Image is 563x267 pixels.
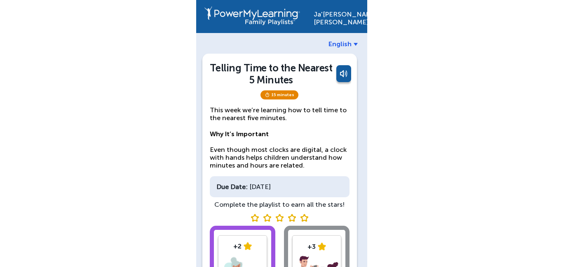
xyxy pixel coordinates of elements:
[221,242,265,250] div: +2
[314,6,359,26] div: Ja'[PERSON_NAME] [PERSON_NAME]
[260,90,298,99] span: 15 minutes
[251,214,259,222] img: blank star
[210,201,350,208] div: Complete the playlist to earn all the stars!
[210,62,333,86] div: Telling Time to the Nearest 5 Minutes
[244,242,252,250] img: star
[210,130,269,138] strong: Why It’s Important
[216,183,248,191] div: Due Date:
[210,176,350,197] div: [DATE]
[204,6,300,25] img: PowerMyLearning Connect
[300,214,308,222] img: blank star
[265,92,270,97] img: timer.svg
[210,106,350,170] p: This week we’re learning how to tell time to the nearest five minutes. Even though most clocks ar...
[288,214,296,222] img: blank star
[328,40,358,48] a: English
[263,214,271,222] img: blank star
[328,40,352,48] span: English
[275,214,284,222] img: blank star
